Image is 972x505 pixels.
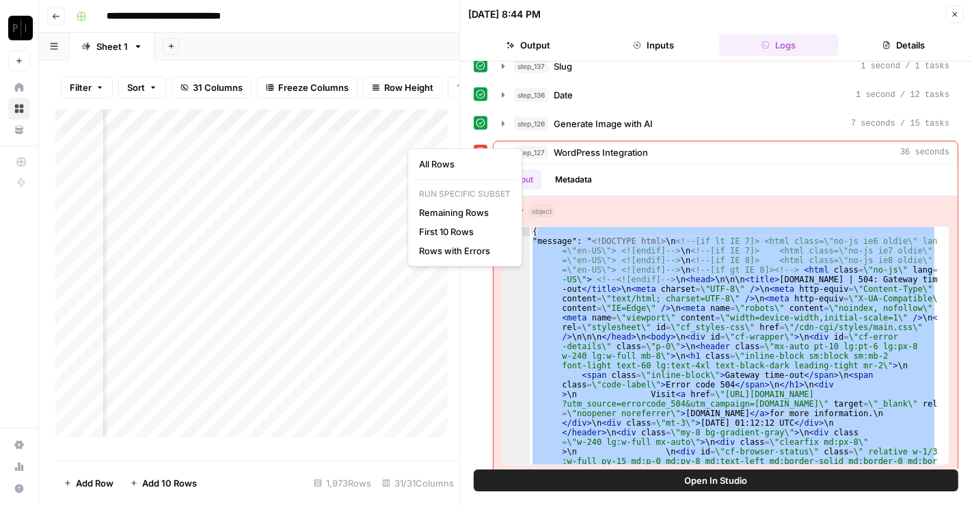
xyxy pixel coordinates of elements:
[419,244,505,258] span: Rows with Errors
[8,11,30,45] button: Workspace: Paragon (Prod)
[494,84,958,106] button: 1 second / 12 tasks
[514,88,548,102] span: step_136
[593,34,713,56] button: Inputs
[514,117,548,131] span: step_126
[494,113,958,135] button: 7 seconds / 15 tasks
[61,77,113,98] button: Filter
[547,169,600,190] button: Metadata
[514,146,548,159] span: step_127
[474,469,958,491] button: Open In Studio
[900,146,949,159] span: 36 seconds
[468,34,588,56] button: Output
[127,81,145,94] span: Sort
[308,472,377,494] div: 1,973 Rows
[76,476,113,490] span: Add Row
[414,185,516,203] p: Run Specific Subset
[844,34,964,56] button: Details
[278,81,349,94] span: Freeze Columns
[851,118,949,130] span: 7 seconds / 15 tasks
[70,33,154,60] a: Sheet 1
[8,456,30,478] a: Usage
[172,77,252,98] button: 31 Columns
[554,88,573,102] span: Date
[8,77,30,98] a: Home
[8,98,30,120] a: Browse
[8,434,30,456] a: Settings
[257,77,357,98] button: Freeze Columns
[8,119,30,141] a: Your Data
[193,81,243,94] span: 31 Columns
[118,77,166,98] button: Sort
[8,16,33,40] img: Paragon (Prod) Logo
[494,141,958,163] button: 36 seconds
[377,472,459,494] div: 31/31 Columns
[861,60,949,72] span: 1 second / 1 tasks
[554,59,572,73] span: Slug
[419,225,505,238] span: First 10 Rows
[363,77,442,98] button: Row Height
[554,117,653,131] span: Generate Image with AI
[554,146,648,159] span: WordPress Integration
[8,478,30,500] button: Help + Support
[494,164,958,474] div: 36 seconds
[96,40,128,53] div: Sheet 1
[528,205,555,217] span: object
[856,89,949,101] span: 1 second / 12 tasks
[419,206,505,219] span: Remaining Rows
[494,55,958,77] button: 1 second / 1 tasks
[55,472,122,494] button: Add Row
[70,81,92,94] span: Filter
[122,472,205,494] button: Add 10 Rows
[419,157,505,171] span: All Rows
[685,474,748,487] span: Open In Studio
[142,476,197,490] span: Add 10 Rows
[514,59,548,73] span: step_137
[719,34,839,56] button: Logs
[384,81,433,94] span: Row Height
[468,8,541,21] div: [DATE] 8:44 PM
